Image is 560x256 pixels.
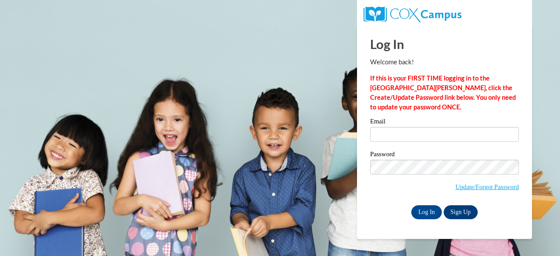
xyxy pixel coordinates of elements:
[455,183,519,190] a: Update/Forgot Password
[370,35,519,53] h1: Log In
[411,205,442,219] input: Log In
[370,74,516,111] strong: If this is your FIRST TIME logging in to the [GEOGRAPHIC_DATA][PERSON_NAME], click the Create/Upd...
[370,118,519,127] label: Email
[370,151,519,160] label: Password
[444,205,478,219] a: Sign Up
[370,57,519,67] p: Welcome back!
[364,7,462,22] img: COX Campus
